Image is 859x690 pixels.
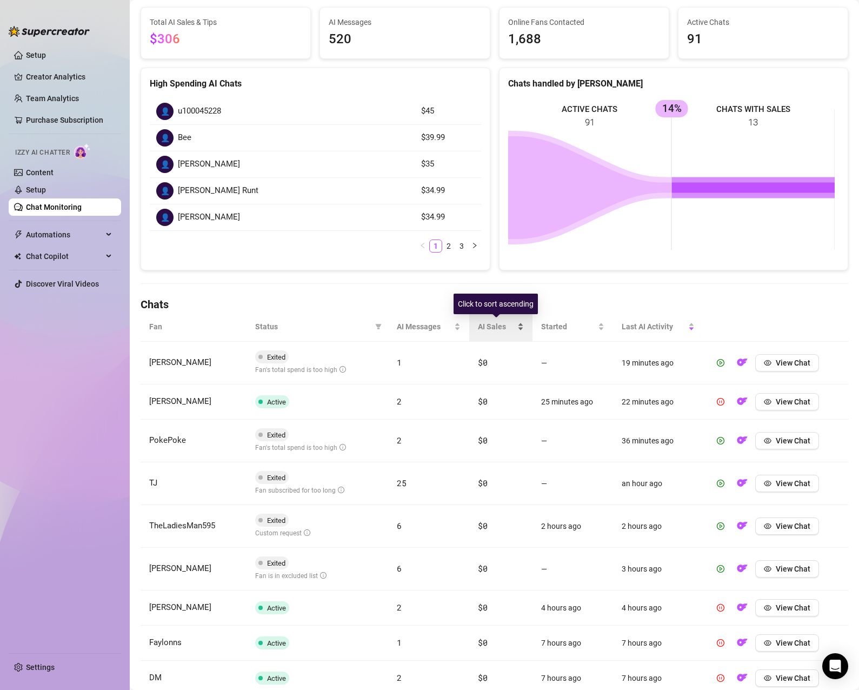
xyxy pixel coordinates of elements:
span: Online Fans Contacted [508,16,660,28]
span: Exited [267,474,285,482]
span: [PERSON_NAME] [178,211,240,224]
div: 👤 [156,129,174,147]
div: High Spending AI Chats [150,77,481,90]
button: OF [734,354,751,371]
a: OF [734,439,751,447]
span: eye [764,522,771,530]
img: Chat Copilot [14,253,21,260]
span: filter [375,323,382,330]
a: Settings [26,663,55,672]
th: Started [532,312,613,342]
span: TJ [149,478,157,488]
div: 👤 [156,209,174,226]
span: eye [764,480,771,487]
button: View Chat [755,393,819,410]
span: AI Sales [478,321,515,333]
span: 1,688 [508,29,660,50]
span: Exited [267,559,285,567]
button: OF [734,517,751,535]
span: $0 [478,637,487,648]
a: OF [734,400,751,408]
span: Status [255,321,371,333]
span: Active Chats [687,16,839,28]
span: View Chat [776,565,810,573]
span: play-circle [717,565,724,573]
a: 2 [443,240,455,252]
button: View Chat [755,634,819,652]
span: u100045228 [178,105,221,118]
span: left [419,242,426,249]
span: play-circle [717,359,724,367]
a: Content [26,168,54,177]
span: Started [541,321,596,333]
span: pause-circle [717,674,724,682]
button: OF [734,560,751,578]
img: OF [737,477,748,488]
button: left [416,240,429,253]
span: eye [764,398,771,406]
a: 3 [456,240,468,252]
span: 6 [397,520,402,531]
button: OF [734,393,751,410]
span: View Chat [776,522,810,530]
span: Exited [267,353,285,361]
th: Fan [141,312,247,342]
span: [PERSON_NAME] [149,357,211,367]
span: eye [764,565,771,573]
img: OF [737,672,748,683]
span: 2 [397,435,402,446]
span: play-circle [717,437,724,444]
span: Active [267,398,286,406]
span: right [471,242,478,249]
a: OF [734,606,751,614]
a: OF [734,567,751,575]
span: Chat Copilot [26,248,103,265]
span: pause-circle [717,398,724,406]
td: — [532,462,613,505]
td: 3 hours ago [613,548,703,591]
button: View Chat [755,517,819,535]
span: thunderbolt [14,230,23,239]
a: OF [734,641,751,649]
span: 1 [397,357,402,368]
span: Fan's total spend is too high [255,444,346,452]
span: eye [764,674,771,682]
span: $0 [478,435,487,446]
img: OF [737,396,748,407]
span: Bee [178,131,191,144]
img: OF [737,357,748,368]
span: info-circle [320,572,327,579]
span: AI Messages [397,321,452,333]
span: View Chat [776,674,810,682]
div: Chats handled by [PERSON_NAME] [508,77,840,90]
h4: Chats [141,297,848,312]
button: OF [734,634,751,652]
article: $35 [421,158,475,171]
td: 19 minutes ago [613,342,703,384]
td: 7 hours ago [613,626,703,661]
a: Chat Monitoring [26,203,82,211]
img: OF [737,435,748,446]
span: DM [149,673,162,682]
span: info-circle [339,444,346,450]
span: $0 [478,520,487,531]
span: filter [373,319,384,335]
span: View Chat [776,603,810,612]
div: Click to sort ascending [454,294,538,314]
span: Exited [267,516,285,525]
a: Setup [26,185,46,194]
article: $34.99 [421,184,475,197]
span: Automations [26,226,103,243]
span: $0 [478,602,487,613]
article: $39.99 [421,131,475,144]
td: 7 hours ago [532,626,613,661]
span: TheLadiesMan595 [149,521,215,530]
span: View Chat [776,359,810,367]
div: 👤 [156,182,174,200]
span: [PERSON_NAME] [178,158,240,171]
a: 1 [430,240,442,252]
li: Next Page [468,240,481,253]
span: [PERSON_NAME] [149,602,211,612]
span: 2 [397,602,402,613]
td: an hour ago [613,462,703,505]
